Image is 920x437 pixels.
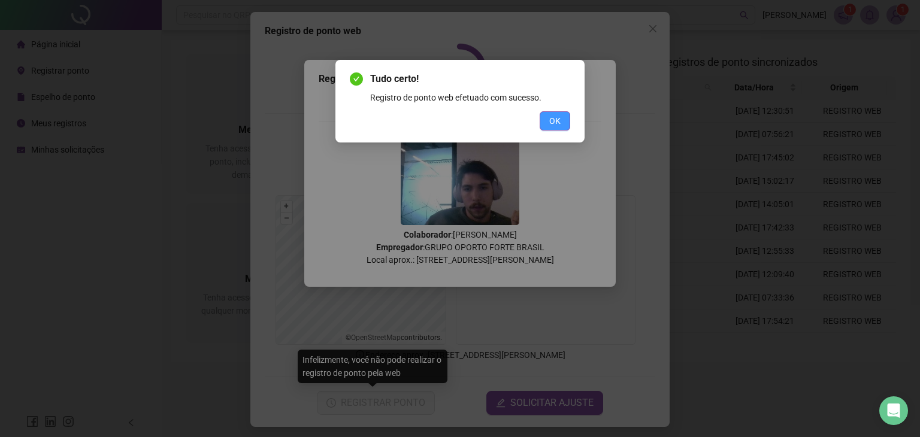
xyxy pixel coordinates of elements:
[350,72,363,86] span: check-circle
[370,91,570,104] div: Registro de ponto web efetuado com sucesso.
[540,111,570,131] button: OK
[879,396,908,425] div: Open Intercom Messenger
[370,72,570,86] span: Tudo certo!
[549,114,561,128] span: OK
